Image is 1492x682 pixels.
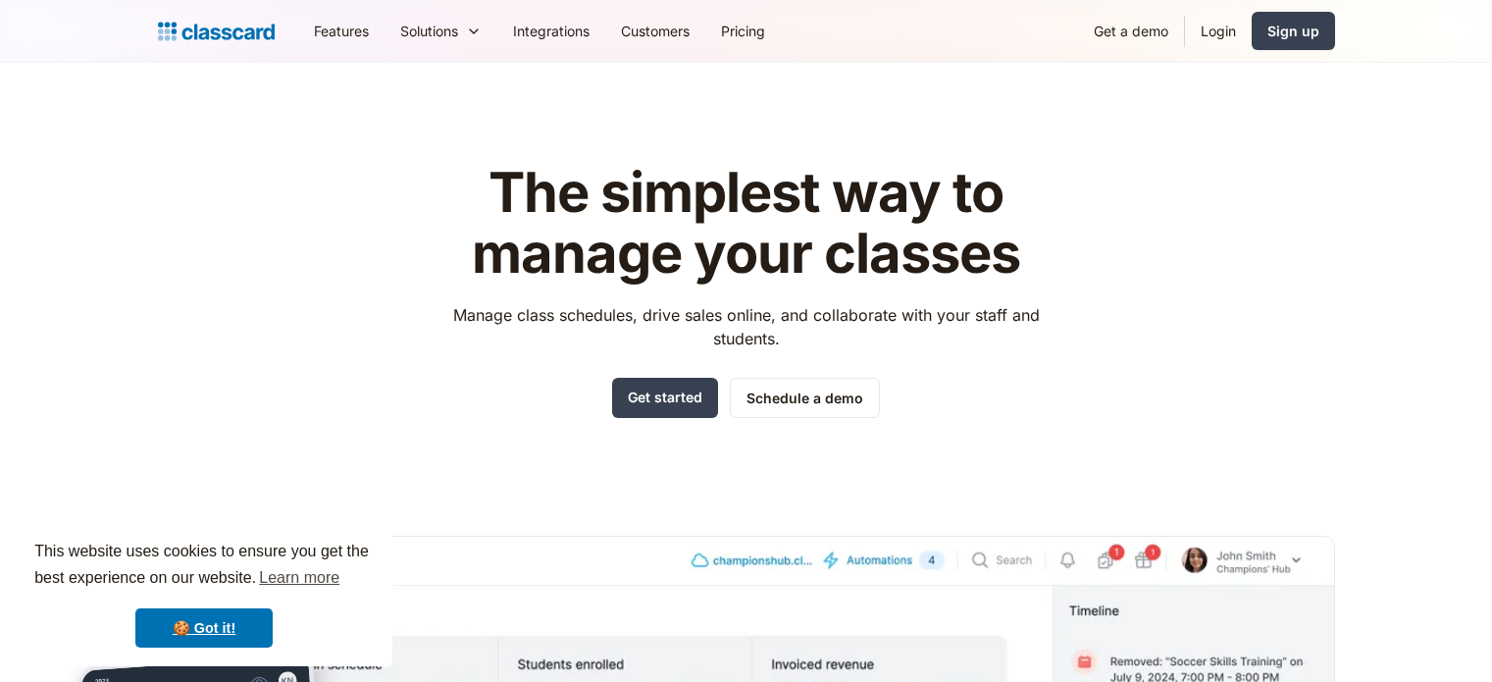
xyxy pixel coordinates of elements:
[400,21,458,41] div: Solutions
[1078,9,1184,53] a: Get a demo
[705,9,781,53] a: Pricing
[497,9,605,53] a: Integrations
[135,608,273,648] a: dismiss cookie message
[612,378,718,418] a: Get started
[298,9,385,53] a: Features
[158,18,275,45] a: home
[1267,21,1319,41] div: Sign up
[435,303,1057,350] p: Manage class schedules, drive sales online, and collaborate with your staff and students.
[16,521,392,666] div: cookieconsent
[605,9,705,53] a: Customers
[1185,9,1252,53] a: Login
[385,9,497,53] div: Solutions
[730,378,880,418] a: Schedule a demo
[435,163,1057,284] h1: The simplest way to manage your classes
[1252,12,1335,50] a: Sign up
[34,540,374,593] span: This website uses cookies to ensure you get the best experience on our website.
[256,563,342,593] a: learn more about cookies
